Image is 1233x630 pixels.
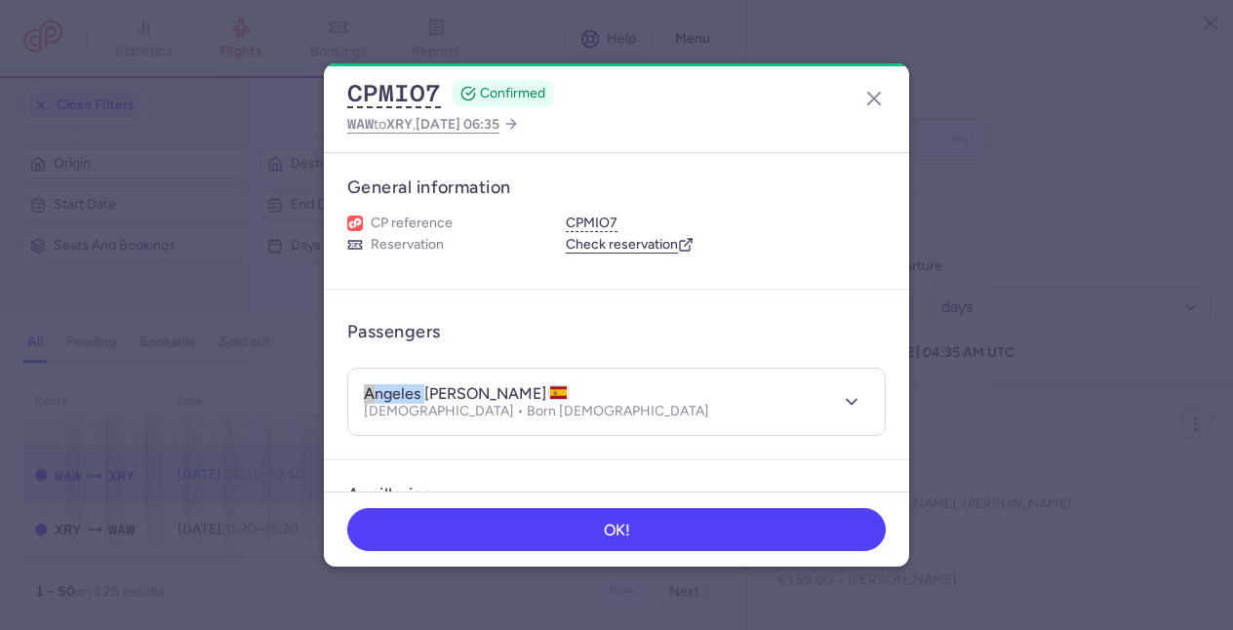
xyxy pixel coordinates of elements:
[604,522,630,539] span: OK!
[371,236,444,254] span: Reservation
[347,508,886,551] button: OK!
[566,236,694,254] a: Check reservation
[364,384,569,404] h4: angeles [PERSON_NAME]
[480,84,545,103] span: CONFIRMED
[347,321,441,343] h3: Passengers
[371,215,453,232] span: CP reference
[364,404,709,419] p: [DEMOGRAPHIC_DATA] • Born [DEMOGRAPHIC_DATA]
[347,116,374,132] span: WAW
[347,112,519,137] a: WAWtoXRY,[DATE] 06:35
[347,112,499,137] span: to ,
[347,79,441,108] button: CPMIO7
[566,215,617,232] button: CPMIO7
[347,484,886,506] h3: Ancillaries
[347,177,886,199] h3: General information
[416,116,499,133] span: [DATE] 06:35
[347,216,363,231] figure: 1L airline logo
[386,116,413,132] span: XRY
